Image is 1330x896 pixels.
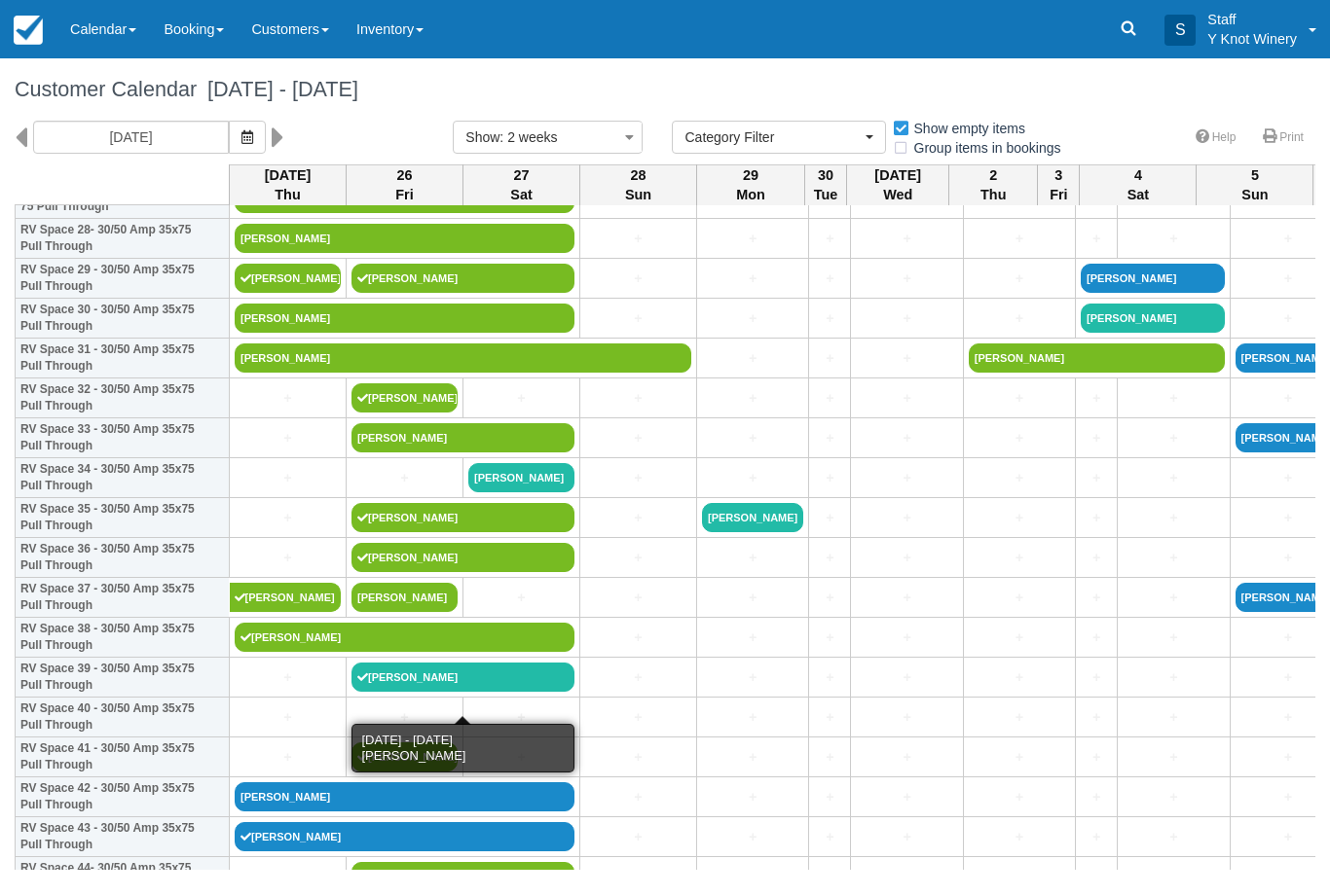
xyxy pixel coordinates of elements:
[969,343,1225,373] a: [PERSON_NAME]
[235,304,574,333] a: [PERSON_NAME]
[814,747,845,768] a: +
[585,388,691,409] a: +
[347,164,463,205] th: 26 Fri
[585,428,691,448] a: +
[702,229,803,249] a: +
[814,588,845,608] a: +
[1081,588,1112,608] a: +
[1081,508,1112,528] a: +
[1081,264,1224,293] a: [PERSON_NAME]
[351,264,574,293] a: [PERSON_NAME]
[351,543,574,572] a: [PERSON_NAME]
[969,667,1070,688] a: +
[465,129,499,145] span: Show
[351,503,574,532] a: [PERSON_NAME]
[585,747,691,768] a: +
[585,269,691,289] a: +
[814,827,845,847] a: +
[1081,747,1112,768] a: +
[16,378,230,418] th: RV Space 32 - 30/50 Amp 35x75 Pull Through
[856,308,957,329] a: +
[235,388,341,409] a: +
[814,308,845,329] a: +
[585,787,691,807] a: +
[969,468,1070,488] a: +
[856,787,957,807] a: +
[702,548,803,568] a: +
[468,747,574,768] a: +
[585,468,691,488] a: +
[351,862,574,891] a: [PERSON_NAME]
[351,583,458,612] a: [PERSON_NAME]
[1123,468,1224,488] a: +
[230,583,342,612] a: [PERSON_NAME]
[856,428,957,448] a: +
[16,299,230,339] th: RV Space 30 - 30/50 Amp 35x75 Pull Through
[892,114,1038,143] label: Show empty items
[1123,388,1224,409] a: +
[1081,229,1112,249] a: +
[969,588,1070,608] a: +
[1197,164,1313,205] th: 5 Sun
[702,827,803,847] a: +
[468,463,574,492] a: [PERSON_NAME]
[235,623,574,652] a: [PERSON_NAME]
[16,458,230,498] th: RV Space 34 - 30/50 Amp 35x75 Pull Through
[702,503,803,532] a: [PERSON_NAME]
[1081,548,1112,568] a: +
[814,548,845,568] a: +
[814,428,845,448] a: +
[856,707,957,728] a: +
[235,548,341,568] a: +
[235,822,574,851] a: [PERSON_NAME]
[847,164,949,205] th: [DATE] Wed
[235,428,341,448] a: +
[814,787,845,807] a: +
[351,742,458,771] a: [PERSON_NAME]
[1123,229,1224,249] a: +
[585,827,691,847] a: +
[805,164,847,205] th: 30 Tue
[585,508,691,528] a: +
[351,707,458,728] a: +
[585,667,691,688] a: +
[969,388,1070,409] a: +
[351,468,458,488] a: +
[814,667,845,688] a: +
[16,817,230,857] th: RV Space 43 - 30/50 Amp 35x75 Pull Through
[468,707,574,728] a: +
[1164,15,1196,46] div: S
[969,627,1070,648] a: +
[499,129,557,145] span: : 2 weeks
[697,164,805,205] th: 29 Mon
[351,383,458,412] a: [PERSON_NAME]
[672,121,886,154] button: Category Filter
[1123,428,1224,448] a: +
[16,698,230,737] th: RV Space 40 - 30/50 Amp 35x75 Pull Through
[702,667,803,688] a: +
[16,418,230,458] th: RV Space 33 - 30/50 Amp 35x75 Pull Through
[585,707,691,728] a: +
[814,867,845,887] a: +
[702,627,803,648] a: +
[969,707,1070,728] a: +
[856,627,957,648] a: +
[1184,124,1248,152] a: Help
[1081,428,1112,448] a: +
[235,264,341,293] a: [PERSON_NAME]
[585,548,691,568] a: +
[814,348,845,369] a: +
[235,747,341,768] a: +
[235,508,341,528] a: +
[856,588,957,608] a: +
[1080,164,1197,205] th: 4 Sat
[969,229,1070,249] a: +
[16,737,230,777] th: RV Space 41 - 30/50 Amp 35x75 Pull Through
[969,787,1070,807] a: +
[969,308,1070,329] a: +
[1207,10,1297,29] p: Staff
[969,827,1070,847] a: +
[16,658,230,698] th: RV Space 39 - 30/50 Amp 35x75 Pull Through
[585,867,691,887] a: +
[969,867,1070,887] a: +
